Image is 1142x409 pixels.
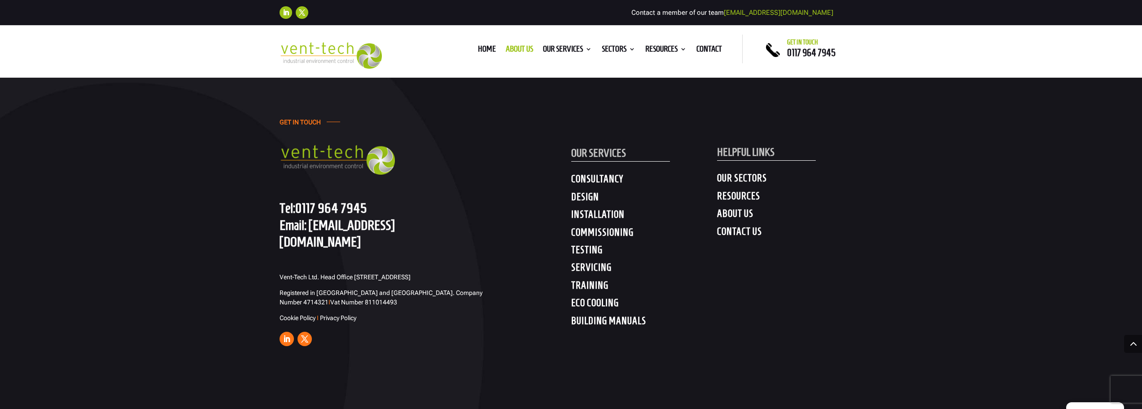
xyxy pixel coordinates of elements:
h4: TRAINING [571,279,717,295]
h4: CONTACT US [717,225,863,242]
h4: RESOURCES [717,190,863,206]
span: I [328,299,330,306]
h4: ABOUT US [717,207,863,224]
span: HELPFUL LINKS [717,146,774,158]
span: OUR SERVICES [571,147,626,159]
a: Follow on LinkedIn [280,332,294,346]
span: Registered in [GEOGRAPHIC_DATA] and [GEOGRAPHIC_DATA]. Company Number 4714321 Vat Number 811014493 [280,289,482,306]
a: Cookie Policy [280,314,315,321]
a: Home [478,46,496,56]
h4: TESTING [571,244,717,260]
a: Sectors [602,46,635,56]
h4: GET IN TOUCH [280,119,321,131]
a: Contact [696,46,722,56]
h4: DESIGN [571,191,717,207]
a: Follow on X [298,332,312,346]
a: Resources [645,46,687,56]
img: 2023-09-27T08_35_16.549ZVENT-TECH---Clear-background [280,42,382,69]
span: Vent-Tech Ltd. Head Office [STREET_ADDRESS] [280,273,411,281]
a: Follow on X [296,6,308,19]
h4: SERVICING [571,261,717,277]
a: Follow on LinkedIn [280,6,292,19]
a: About us [506,46,533,56]
a: [EMAIL_ADDRESS][DOMAIN_NAME] [724,9,833,17]
h4: BUILDING MANUALS [571,315,717,331]
a: Privacy Policy [320,314,356,321]
span: Email: [280,217,306,233]
h4: CONSULTANCY [571,173,717,189]
h4: COMMISSIONING [571,226,717,242]
span: I [317,314,319,321]
a: Our Services [543,46,592,56]
span: Contact a member of our team [631,9,833,17]
span: Tel: [280,200,295,215]
a: Tel:0117 964 7945 [280,200,367,215]
a: 0117 964 7945 [787,47,836,58]
span: Get in touch [787,39,818,46]
h4: OUR SECTORS [717,172,863,188]
h4: ECO COOLING [571,297,717,313]
h4: INSTALLATION [571,208,717,224]
a: [EMAIL_ADDRESS][DOMAIN_NAME] [280,217,395,249]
